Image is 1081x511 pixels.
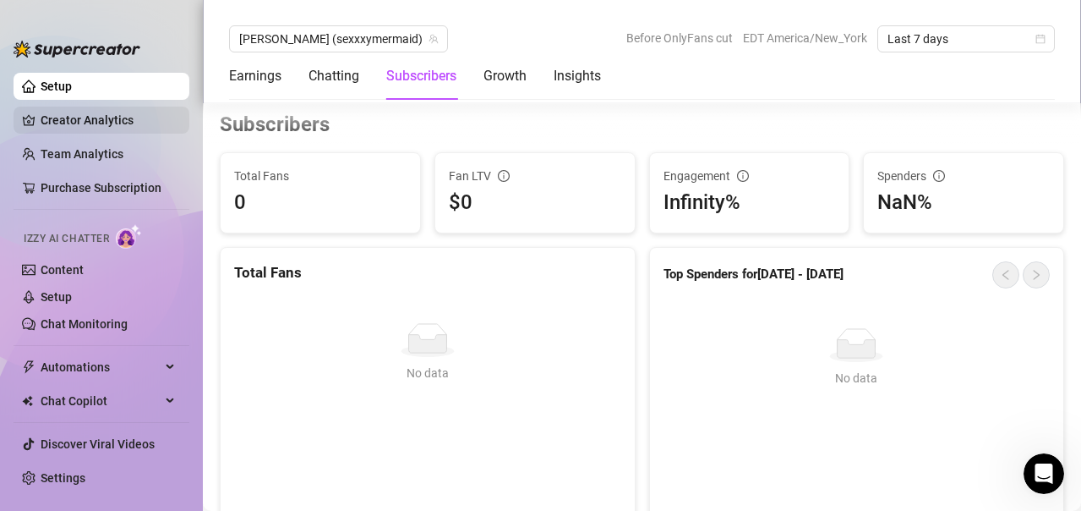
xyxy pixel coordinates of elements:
img: Chat Copilot [22,395,33,407]
a: Open in help center [223,391,358,404]
span: team [429,34,439,44]
span: neutral face reaction [269,336,313,370]
span: Chat Copilot [41,387,161,415]
img: logo-BBDzfeDw.svg [14,41,140,58]
span: Izzy AI Chatter [24,231,109,247]
div: Fan LTV [449,167,621,185]
span: Last 7 days [887,26,1045,52]
a: Purchase Subscription [41,174,176,201]
div: Engagement [663,167,836,185]
div: Growth [483,66,527,86]
span: info-circle [737,170,749,182]
a: Creator Analytics [41,107,176,134]
div: Subscribers [386,66,456,86]
span: Automations [41,354,161,381]
span: 😃 [322,336,347,370]
div: No data [241,364,614,382]
div: Did this answer your question? [20,319,561,338]
div: No data [670,369,1044,387]
div: Total Fans [234,261,621,284]
iframe: Intercom live chat [1024,453,1064,494]
a: Setup [41,290,72,304]
div: Earnings [229,66,281,86]
a: Setup [41,80,72,93]
div: Spenders [877,167,1050,185]
span: Total Fans [234,167,407,185]
img: AI Chatter [116,224,142,249]
div: Insights [554,66,601,86]
div: $0 [449,187,621,219]
h3: Subscribers [220,112,330,139]
span: calendar [1035,34,1046,44]
div: NaN% [877,187,1050,219]
span: disappointed reaction [225,336,269,370]
a: Content [41,263,84,277]
span: info-circle [498,170,510,182]
div: Chatting [308,66,359,86]
a: Team Analytics [41,147,123,161]
button: go back [11,7,43,39]
a: Discover Viral Videos [41,437,155,451]
article: Top Spenders for [DATE] - [DATE] [663,265,844,285]
a: Chat Monitoring [41,317,128,331]
span: Aubrey (sexxxymermaid) [239,26,438,52]
div: Infinity% [663,187,836,219]
span: thunderbolt [22,360,35,374]
span: Before OnlyFans cut [626,25,733,51]
span: 😞 [234,336,259,370]
div: Close [540,7,571,37]
span: EDT America/New_York [743,25,867,51]
div: 0 [234,187,246,219]
a: Settings [41,471,85,485]
span: smiley reaction [313,336,357,370]
button: Collapse window [508,7,540,39]
span: 😐 [278,336,303,370]
span: info-circle [933,170,945,182]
